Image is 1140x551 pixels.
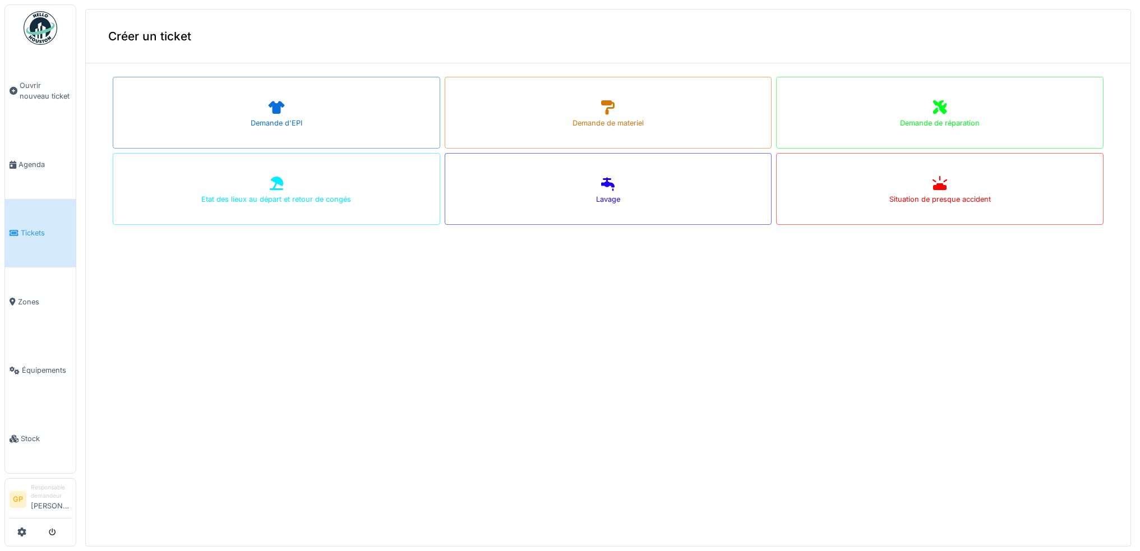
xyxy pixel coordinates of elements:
li: [PERSON_NAME] [31,483,71,516]
a: Stock [5,405,76,473]
div: Situation de presque accident [889,194,991,205]
li: GP [10,491,26,508]
span: Ouvrir nouveau ticket [20,80,71,101]
span: Zones [18,297,71,307]
a: Agenda [5,130,76,198]
div: Responsable demandeur [31,483,71,501]
a: Zones [5,267,76,336]
div: Etat des lieux au départ et retour de congés [201,194,351,205]
div: Lavage [596,194,620,205]
span: Tickets [21,228,71,238]
div: Demande de materiel [573,118,644,128]
span: Agenda [19,159,71,170]
img: Badge_color-CXgf-gQk.svg [24,11,57,45]
div: Demande d'EPI [251,118,302,128]
div: Demande de réparation [900,118,980,128]
a: Tickets [5,199,76,267]
a: Ouvrir nouveau ticket [5,51,76,130]
span: Stock [21,433,71,444]
a: Équipements [5,336,76,404]
span: Équipements [22,365,71,376]
div: Créer un ticket [86,10,1130,63]
a: GP Responsable demandeur[PERSON_NAME] [10,483,71,518]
